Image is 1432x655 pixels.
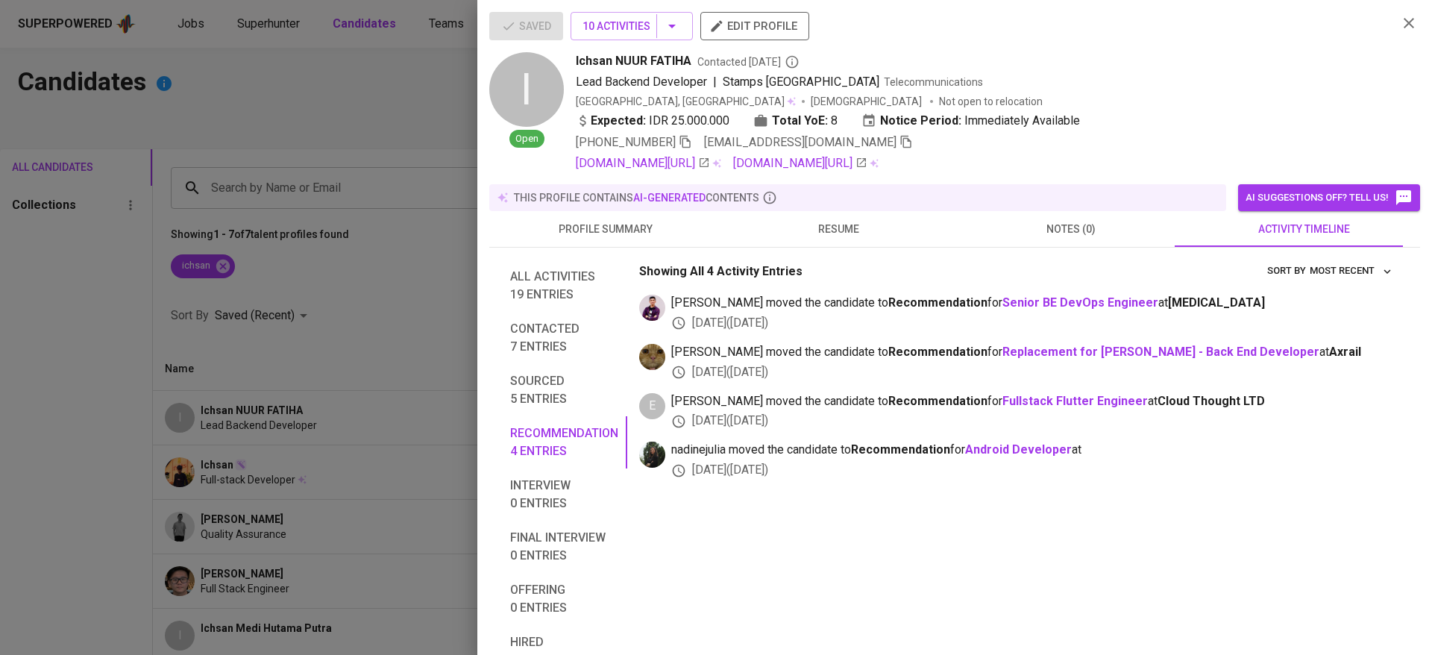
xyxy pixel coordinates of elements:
[1196,220,1411,239] span: activity timeline
[671,413,1396,430] div: [DATE] ( [DATE] )
[576,94,796,109] div: [GEOGRAPHIC_DATA], [GEOGRAPHIC_DATA]
[509,132,544,146] span: Open
[697,54,800,69] span: Contacted [DATE]
[713,73,717,91] span: |
[510,372,618,408] span: Sourced 5 entries
[785,54,800,69] svg: By Batam recruiter
[639,393,665,419] div: E
[1306,260,1396,283] button: sort by
[1158,394,1265,408] span: Cloud Thought LTD
[939,94,1043,109] p: Not open to relocation
[704,135,896,149] span: [EMAIL_ADDRESS][DOMAIN_NAME]
[639,295,665,321] img: erwin@glints.com
[576,75,707,89] span: Lead Backend Developer
[510,424,618,460] span: Recommendation 4 entries
[510,320,618,356] span: Contacted 7 entries
[633,192,706,204] span: AI-generated
[700,19,809,31] a: edit profile
[671,393,1396,410] span: [PERSON_NAME] moved the candidate to for at
[489,52,564,127] div: I
[1002,295,1158,310] a: Senior BE DevOps Engineer
[576,112,729,130] div: IDR 25.000.000
[510,581,618,617] span: Offering 0 entries
[576,154,710,172] a: [DOMAIN_NAME][URL]
[880,112,961,130] b: Notice Period:
[510,529,618,565] span: Final interview 0 entries
[591,112,646,130] b: Expected:
[576,135,676,149] span: [PHONE_NUMBER]
[639,344,665,370] img: ec6c0910-f960-4a00-a8f8-c5744e41279e.jpg
[671,315,1396,332] div: [DATE] ( [DATE] )
[851,442,950,457] b: Recommendation
[671,295,1396,312] span: [PERSON_NAME] moved the candidate to for at
[884,76,983,88] span: Telecommunications
[964,220,1178,239] span: notes (0)
[831,112,838,130] span: 8
[731,220,946,239] span: resume
[1238,184,1420,211] button: AI suggestions off? Tell us!
[671,364,1396,381] div: [DATE] ( [DATE] )
[888,394,987,408] b: Recommendation
[1267,265,1306,276] span: sort by
[1246,189,1413,207] span: AI suggestions off? Tell us!
[1002,345,1319,359] a: Replacement for [PERSON_NAME] - Back End Developer
[811,94,924,109] span: [DEMOGRAPHIC_DATA]
[571,12,693,40] button: 10 Activities
[965,442,1072,457] a: Android Developer
[1168,295,1265,310] span: [MEDICAL_DATA]
[510,477,618,513] span: Interview 0 entries
[514,190,759,205] p: this profile contains contents
[733,154,867,172] a: [DOMAIN_NAME][URL]
[888,345,987,359] b: Recommendation
[671,344,1396,361] span: [PERSON_NAME] moved the candidate to for at
[723,75,879,89] span: Stamps [GEOGRAPHIC_DATA]
[1310,263,1392,280] span: Most Recent
[1002,394,1148,408] a: Fullstack Flutter Engineer
[498,220,713,239] span: profile summary
[582,17,681,36] span: 10 Activities
[772,112,828,130] b: Total YoE:
[576,52,691,70] span: Ichsan NUUR FATIHA
[1329,345,1361,359] span: Axrail
[861,112,1080,130] div: Immediately Available
[671,462,1396,479] div: [DATE] ( [DATE] )
[888,295,987,310] b: Recommendation
[639,442,665,468] img: nadine.julia@glints.com
[671,442,1396,459] span: nadinejulia moved the candidate to for at
[712,16,797,36] span: edit profile
[639,263,803,281] p: Showing All 4 Activity Entries
[510,268,618,304] span: All activities 19 entries
[700,12,809,40] button: edit profile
